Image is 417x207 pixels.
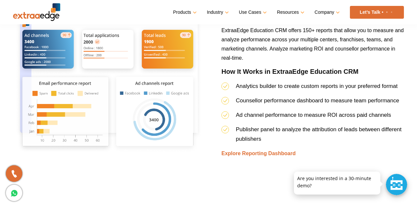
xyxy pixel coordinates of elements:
a: Let’s Talk [350,6,404,19]
span: Counsellor performance dashboard to measure team performance [236,97,399,104]
h4: How It Works in ExtraaEdge Education CRM [221,68,404,81]
a: Explore Reporting Dashboard [221,151,296,156]
a: Company [315,8,338,17]
span: Analytics builder to create custom reports in your preferred format [236,83,397,89]
span: Publisher panel to analyze the attribution of leads between different publishers [236,126,401,142]
a: Resources [277,8,303,17]
span: Ad channel performance to measure ROI across paid channels [236,112,391,118]
a: Industry [207,8,227,17]
a: Products [173,8,195,17]
a: Use Cases [239,8,265,17]
div: Chat [386,174,407,195]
